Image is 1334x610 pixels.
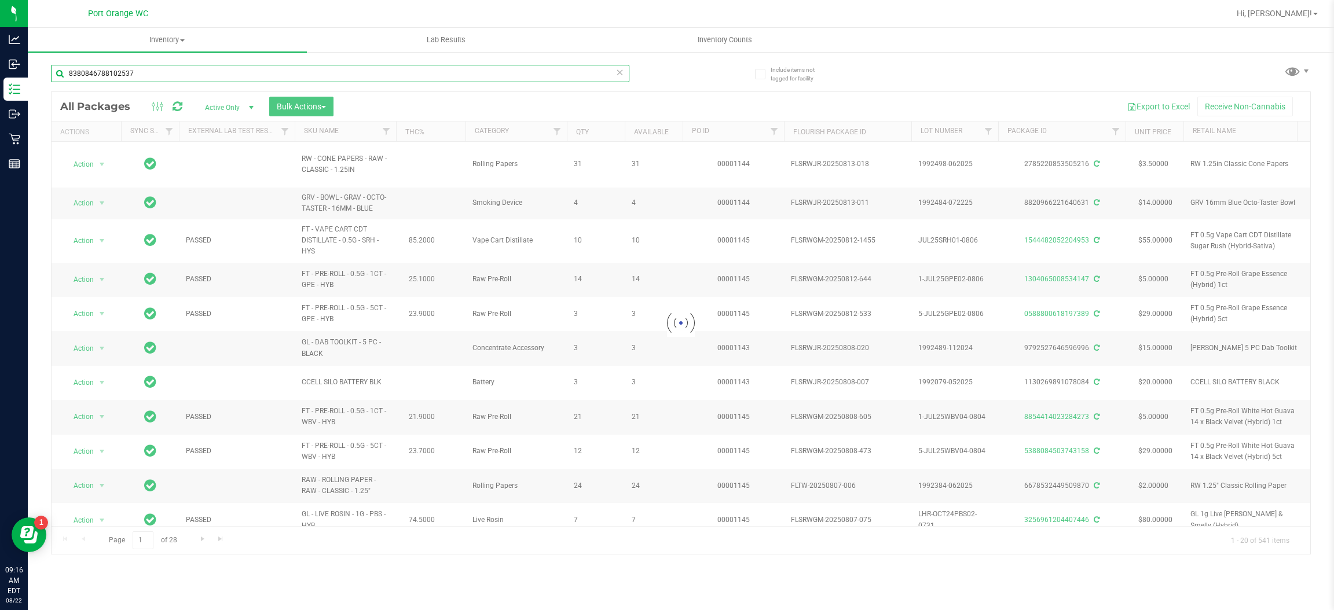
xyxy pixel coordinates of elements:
iframe: Resource center unread badge [34,516,48,530]
inline-svg: Outbound [9,108,20,120]
span: Include items not tagged for facility [771,65,829,83]
span: Hi, [PERSON_NAME]! [1237,9,1312,18]
p: 08/22 [5,596,23,605]
span: Inventory [28,35,307,45]
inline-svg: Analytics [9,34,20,45]
p: 09:16 AM EDT [5,565,23,596]
span: Lab Results [411,35,481,45]
a: Inventory [28,28,307,52]
a: Lab Results [307,28,586,52]
iframe: Resource center [12,517,46,552]
span: Inventory Counts [682,35,768,45]
a: Inventory Counts [585,28,864,52]
span: Port Orange WC [88,9,148,19]
inline-svg: Reports [9,158,20,170]
input: Search Package ID, Item Name, SKU, Lot or Part Number... [51,65,629,82]
span: Clear [616,65,624,80]
inline-svg: Inventory [9,83,20,95]
inline-svg: Retail [9,133,20,145]
inline-svg: Inbound [9,58,20,70]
